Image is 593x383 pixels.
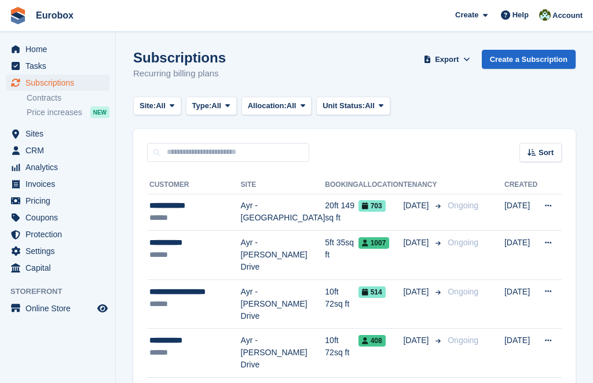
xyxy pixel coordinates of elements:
[192,100,212,112] span: Type:
[10,286,115,297] span: Storefront
[25,226,95,242] span: Protection
[365,100,375,112] span: All
[539,9,551,21] img: Lorna Russell
[9,7,27,24] img: stora-icon-8386f47178a22dfd0bd8f6a31ec36ba5ce8667c1dd55bd0f319d3a0aa187defe.svg
[504,176,537,194] th: Created
[6,243,109,259] a: menu
[133,97,181,116] button: Site: All
[403,334,431,347] span: [DATE]
[448,336,478,345] span: Ongoing
[6,226,109,242] a: menu
[325,279,358,329] td: 10ft 72sq ft
[90,106,109,118] div: NEW
[27,93,109,104] a: Contracts
[403,200,431,212] span: [DATE]
[25,75,95,91] span: Subscriptions
[513,9,529,21] span: Help
[25,142,95,159] span: CRM
[448,238,478,247] span: Ongoing
[504,329,537,378] td: [DATE]
[31,6,78,25] a: Eurobox
[25,159,95,175] span: Analytics
[27,106,109,119] a: Price increases NEW
[25,58,95,74] span: Tasks
[482,50,576,69] a: Create a Subscription
[448,201,478,210] span: Ongoing
[358,176,404,194] th: Allocation
[552,10,583,21] span: Account
[325,231,358,280] td: 5ft 35sq ft
[27,107,82,118] span: Price increases
[6,209,109,226] a: menu
[358,286,386,298] span: 514
[6,58,109,74] a: menu
[316,97,390,116] button: Unit Status: All
[186,97,237,116] button: Type: All
[325,176,358,194] th: Booking
[241,194,325,231] td: Ayr - [GEOGRAPHIC_DATA]
[325,329,358,378] td: 10ft 72sq ft
[448,287,478,296] span: Ongoing
[6,142,109,159] a: menu
[403,176,443,194] th: Tenancy
[156,100,166,112] span: All
[140,100,156,112] span: Site:
[25,176,95,192] span: Invoices
[504,194,537,231] td: [DATE]
[358,200,386,212] span: 703
[455,9,478,21] span: Create
[25,260,95,276] span: Capital
[133,67,226,80] p: Recurring billing plans
[6,126,109,142] a: menu
[241,279,325,329] td: Ayr - [PERSON_NAME] Drive
[435,54,459,65] span: Export
[96,301,109,315] a: Preview store
[211,100,221,112] span: All
[25,193,95,209] span: Pricing
[6,193,109,209] a: menu
[358,335,386,347] span: 408
[323,100,365,112] span: Unit Status:
[241,231,325,280] td: Ayr - [PERSON_NAME] Drive
[25,126,95,142] span: Sites
[6,159,109,175] a: menu
[287,100,296,112] span: All
[325,194,358,231] td: 20ft 149 sq ft
[6,260,109,276] a: menu
[6,41,109,57] a: menu
[25,209,95,226] span: Coupons
[504,231,537,280] td: [DATE]
[539,147,554,159] span: Sort
[504,279,537,329] td: [DATE]
[6,300,109,316] a: menu
[422,50,473,69] button: Export
[248,100,287,112] span: Allocation:
[241,97,312,116] button: Allocation: All
[403,286,431,298] span: [DATE]
[147,176,241,194] th: Customer
[241,176,325,194] th: Site
[25,243,95,259] span: Settings
[6,75,109,91] a: menu
[403,237,431,249] span: [DATE]
[133,50,226,65] h1: Subscriptions
[25,300,95,316] span: Online Store
[6,176,109,192] a: menu
[25,41,95,57] span: Home
[358,237,390,249] span: 1007
[241,329,325,378] td: Ayr - [PERSON_NAME] Drive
